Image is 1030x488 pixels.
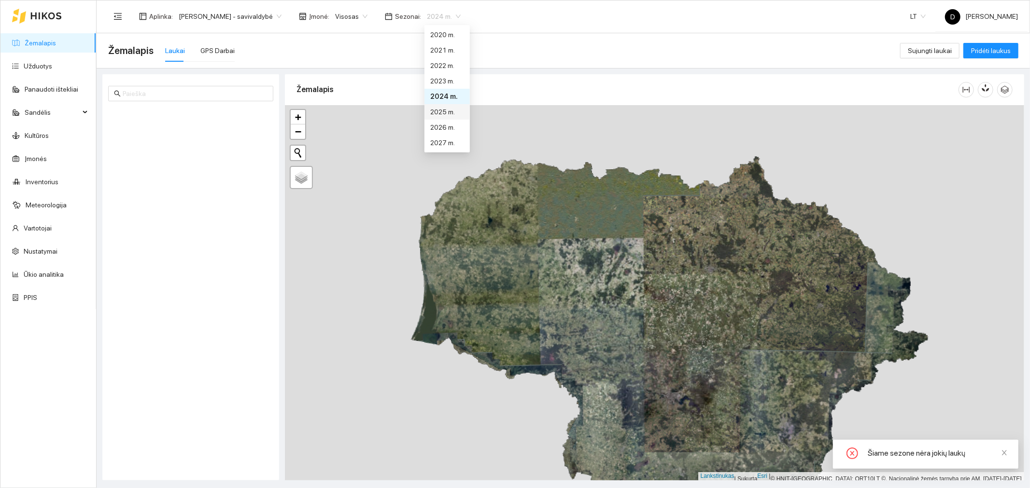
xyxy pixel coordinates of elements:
[25,108,51,116] font: Sandėlis
[427,13,452,20] font: 2024 m.
[424,120,470,135] div: 2026 m.
[965,13,1018,20] font: [PERSON_NAME]
[113,12,122,21] span: meniu sulankstymas
[149,13,171,20] font: Aplinka
[424,89,470,104] div: 2024 m.
[424,27,470,42] div: 2020 m.
[24,294,37,301] a: PPIS
[123,88,268,99] input: Paieška
[430,46,455,54] font: 2021 m.
[139,13,147,20] span: išdėstymas
[959,82,974,97] button: stulpelio plotis
[114,90,121,97] span: paieška
[24,224,52,232] a: Vartotojai
[950,13,955,21] font: D
[959,86,974,94] span: stulpelio plotis
[900,43,959,58] button: Sujungti laukai
[335,9,367,24] span: Visosas
[1001,449,1008,456] span: uždaryti
[165,47,185,54] font: Laukai
[424,73,470,89] div: 2023 m.
[910,13,917,20] font: LT
[26,201,67,209] a: Meteorologija
[296,85,334,94] font: Žemalapis
[758,473,768,479] a: Esri
[424,135,470,150] div: 2027 m.
[200,47,235,54] font: GPS Darbai
[291,124,305,139] a: Atitolinti
[24,271,64,278] a: Ūkio analitika
[291,167,312,188] a: Sluoksniai
[25,155,47,163] a: Įmonės
[424,104,470,120] div: 2025 m.
[385,13,393,20] span: kalendorius
[108,45,154,56] font: Žemalapis
[25,85,78,93] a: Panaudoti ištekliai
[427,9,461,24] span: 2024 m.
[847,447,858,461] span: uždaras ratas
[395,13,420,20] font: Sezonai
[701,473,734,479] a: Lankstinukas
[430,93,458,100] font: 2024 m.
[108,7,127,26] button: meniu sulankstymas
[430,31,455,39] font: 2020 m.
[299,13,307,20] span: parduotuvė
[420,13,421,20] font: :
[291,110,305,124] a: Priartinti
[908,47,952,54] font: Sujungti laukai
[430,139,455,147] font: 2027 m.
[26,178,58,186] a: Inventorius
[868,448,965,458] font: Šiame sezone nėra jokių laukų
[291,146,305,160] button: Pradėti naują paiešką
[963,47,1018,54] a: Pridėti laukus
[971,47,1011,54] font: Pridėti laukus
[24,247,57,255] a: Nustatymai
[25,39,56,47] a: Žemalapis
[430,77,454,85] font: 2023 m.
[171,13,173,20] font: :
[295,111,301,123] font: +
[328,13,329,20] font: :
[430,62,454,69] font: 2022 m.
[424,42,470,58] div: 2021 m.
[295,125,301,137] font: −
[335,13,359,20] font: Visosas
[108,43,154,58] span: Žemalapis
[963,43,1018,58] button: Pridėti laukus
[430,123,455,131] font: 2026 m.
[900,47,959,54] a: Sujungti laukai
[309,13,328,20] font: Įmonė
[179,9,282,24] span: Donatas Klimkevičius - savivaldybė
[25,132,49,139] a: Kultūros
[910,9,926,24] span: LT
[24,62,52,70] a: Užduotys
[179,13,273,20] font: [PERSON_NAME] - savivaldybė
[430,108,455,116] font: 2025 m.
[424,58,470,73] div: 2022 m.
[734,475,758,482] font: | Sukurta
[769,473,771,479] font: |
[771,475,1022,482] font: © HNIT-[GEOGRAPHIC_DATA]; ORT10LT ©, Nacionalinė žemės tarnyba prie AM, [DATE]-[DATE]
